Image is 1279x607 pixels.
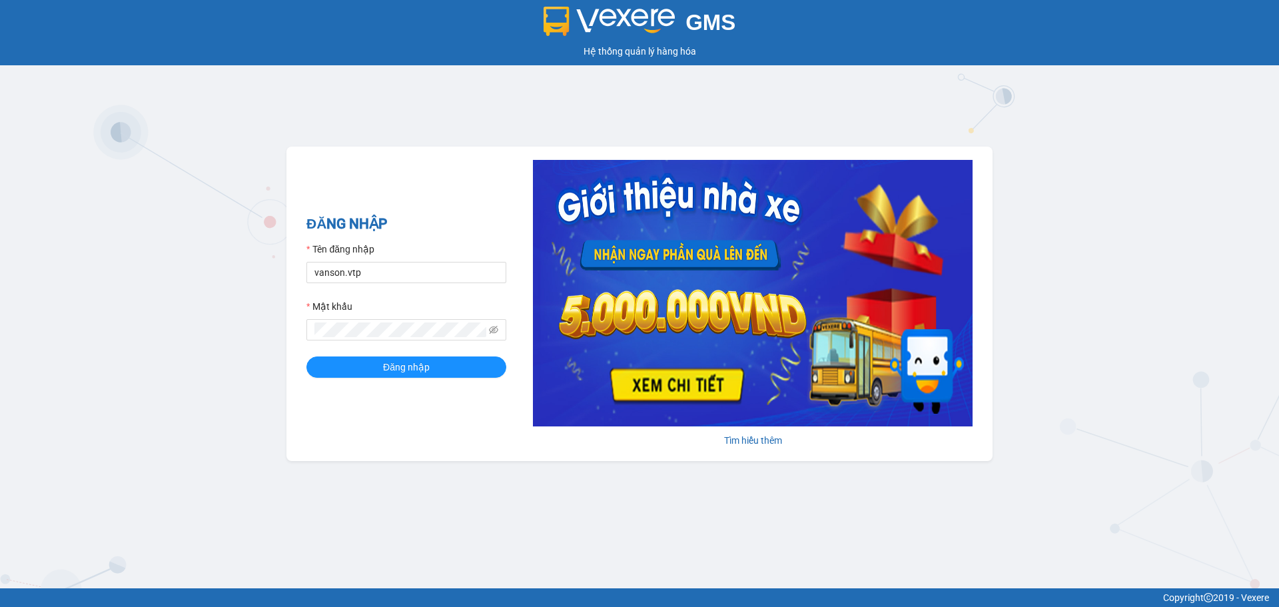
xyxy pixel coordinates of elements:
div: Copyright 2019 - Vexere [10,590,1269,605]
div: Tìm hiểu thêm [533,433,973,448]
a: GMS [544,20,736,31]
img: logo 2 [544,7,675,36]
span: copyright [1204,593,1213,602]
div: Hệ thống quản lý hàng hóa [3,44,1276,59]
input: Mật khẩu [314,322,486,337]
button: Đăng nhập [306,356,506,378]
span: eye-invisible [489,325,498,334]
label: Tên đăng nhập [306,242,374,257]
input: Tên đăng nhập [306,262,506,283]
label: Mật khẩu [306,299,352,314]
img: banner-0 [533,160,973,426]
span: Đăng nhập [383,360,430,374]
span: GMS [685,10,735,35]
h2: ĐĂNG NHẬP [306,213,506,235]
